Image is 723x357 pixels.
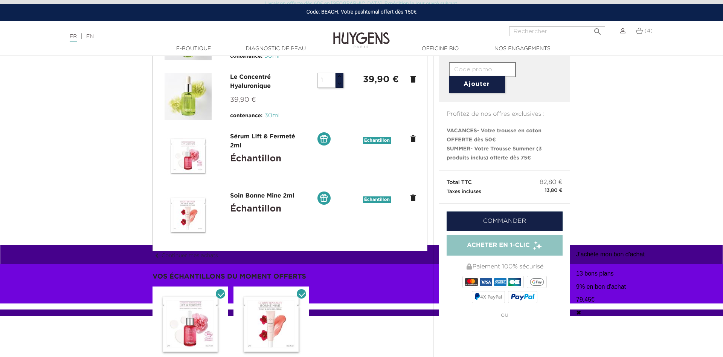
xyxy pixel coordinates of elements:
[66,32,296,41] div: |
[230,154,281,163] strong: Échantillon
[508,278,521,286] img: CB_NATIONALE
[153,273,427,281] div: Vos échantillons du moment offerts
[230,54,262,59] span: contenance:
[230,193,294,199] a: Soin Bonne Mine 2ml
[449,62,516,77] input: Code promo
[530,278,544,286] img: google_pay
[409,134,418,143] a: delete
[439,102,570,119] p: Profitez de nos offres exclusives :
[447,189,481,194] small: Taxes incluses
[86,34,94,39] a: EN
[447,146,470,152] span: SUMMER
[447,259,563,274] div: Paiement 100% sécurisé
[165,132,212,179] img: Sérum Lift & Fermeté 2ml
[230,74,271,89] a: Le Concentré Hyaluronique
[480,294,502,300] span: 4X PayPal
[165,192,212,239] img: Soin Bonne Mine 2ml
[153,253,218,258] a: chevron_leftContinuer mes achats
[509,26,605,36] input: Rechercher
[447,180,472,185] span: Total TTC
[230,204,281,213] strong: Échantillon
[447,305,563,326] div: ou
[403,45,478,53] a: Officine Bio
[363,196,391,203] strong: Échantillon
[230,113,262,118] span: contenance:
[467,264,472,270] img: Paiement 100% sécurisé
[409,75,418,84] a: delete
[363,137,391,144] strong: Échantillon
[409,193,418,202] a: delete
[264,53,279,59] span: 50ml
[264,113,279,119] span: 30ml
[447,146,542,161] span: - Votre Trousse Summer (3 produits inclus) offerte dès 75€
[447,128,477,133] span: VACANCES
[156,45,231,53] a: E-Boutique
[297,289,306,299] input: Soin Bonne Mine 2ml
[153,251,162,260] i: chevron_left
[540,178,563,187] span: 82,80 €
[447,211,563,231] a: Commander
[591,24,604,34] button: 
[480,278,492,286] img: VISA
[636,28,653,34] a: (4)
[333,20,390,49] img: Huygens
[545,187,563,195] small: 13,80 €
[363,75,399,84] strong: 39,90 €
[230,134,295,149] a: Sérum Lift & Fermeté 2ml
[165,73,212,120] img: Le Concentré Hyaluronique
[447,326,563,343] iframe: PayPal-paypal
[238,45,313,53] a: Diagnostic de peau
[70,34,77,42] a: FR
[485,45,560,53] a: Nos engagements
[645,28,653,34] span: (4)
[216,289,225,299] input: Sérum Lift & Fermeté 2ml
[494,278,506,286] img: AMEX
[449,76,505,93] button: Ajouter
[465,278,477,286] img: MASTERCARD
[593,25,602,34] i: 
[230,97,256,103] span: 39,90 €
[447,128,541,142] span: - Votre trousse en coton OFFERTE dès 50€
